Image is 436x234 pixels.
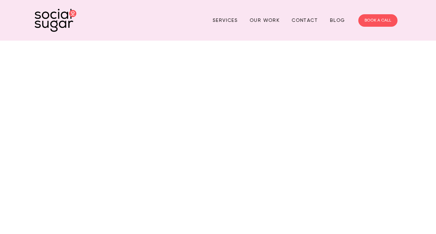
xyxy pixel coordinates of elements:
a: Blog [330,15,345,26]
img: SocialSugar [35,9,76,32]
a: Our Work [250,15,280,26]
a: Services [213,15,238,26]
a: Contact [292,15,318,26]
a: BOOK A CALL [358,14,397,27]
